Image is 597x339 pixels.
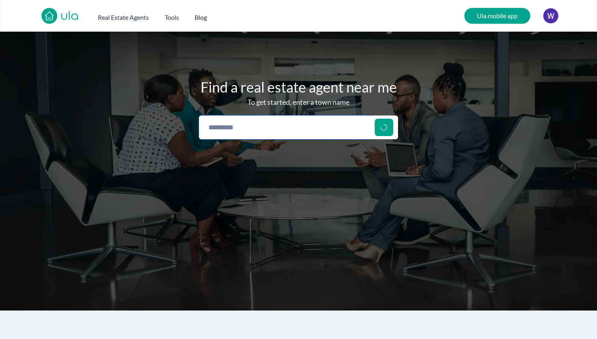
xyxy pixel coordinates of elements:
nav: Main [98,9,223,22]
h2: Blog [195,13,207,22]
h2: To get started, enter a town name [248,97,349,108]
span: Find a real estate agent near me [201,79,397,95]
h2: Tools [165,13,179,22]
a: Blog [195,9,207,22]
button: User Photo [543,8,559,24]
a: Ula mobile app [464,8,530,24]
button: Real Estate Agents [98,9,149,22]
a: ula [60,9,79,24]
h2: Real Estate Agents [98,13,149,22]
button: Tools [165,9,179,22]
img: User Photo [543,8,558,23]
